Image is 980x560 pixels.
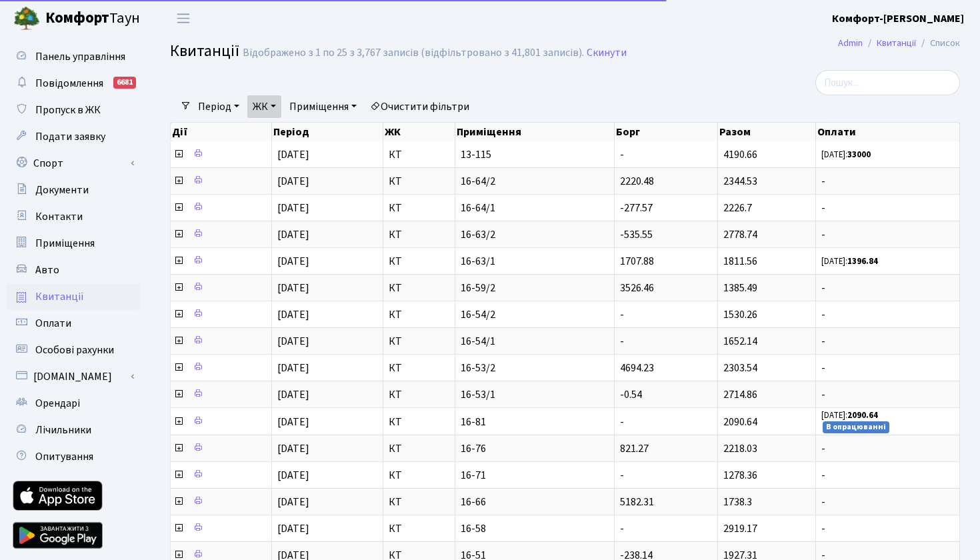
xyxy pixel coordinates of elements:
[461,443,609,454] span: 16-76
[620,495,654,509] span: 5182.31
[821,255,878,267] small: [DATE]:
[167,7,200,29] button: Переключити навігацію
[620,441,649,456] span: 821.27
[277,521,309,536] span: [DATE]
[35,316,71,331] span: Оплати
[723,201,752,215] span: 2226.7
[832,11,964,26] b: Комфорт-[PERSON_NAME]
[277,201,309,215] span: [DATE]
[7,150,140,177] a: Спорт
[35,263,59,277] span: Авто
[620,254,654,269] span: 1707.88
[838,36,863,50] a: Admin
[815,70,960,95] input: Пошук...
[7,97,140,123] a: Пропуск в ЖК
[821,409,878,421] small: [DATE]:
[284,95,362,118] a: Приміщення
[35,396,80,411] span: Орендарі
[13,5,40,32] img: logo.png
[35,209,83,224] span: Контакти
[620,361,654,375] span: 4694.23
[7,337,140,363] a: Особові рахунки
[7,310,140,337] a: Оплати
[620,387,642,402] span: -0.54
[277,334,309,349] span: [DATE]
[277,415,309,429] span: [DATE]
[455,123,615,141] th: Приміщення
[7,203,140,230] a: Контакти
[7,390,140,417] a: Орендарі
[620,201,653,215] span: -277.57
[389,176,449,187] span: КТ
[171,123,272,141] th: Дії
[615,123,717,141] th: Борг
[389,229,449,240] span: КТ
[389,336,449,347] span: КТ
[389,417,449,427] span: КТ
[816,123,961,141] th: Оплати
[7,177,140,203] a: Документи
[620,521,624,536] span: -
[461,523,609,534] span: 16-58
[35,423,91,437] span: Лічильники
[7,283,140,310] a: Квитанції
[45,7,140,30] span: Таун
[723,254,757,269] span: 1811.56
[620,415,624,429] span: -
[193,95,245,118] a: Період
[723,174,757,189] span: 2344.53
[461,417,609,427] span: 16-81
[823,421,889,433] small: В опрацюванні
[170,39,239,63] span: Квитанції
[718,123,816,141] th: Разом
[723,227,757,242] span: 2778.74
[389,149,449,160] span: КТ
[461,176,609,187] span: 16-64/2
[821,176,954,187] span: -
[832,11,964,27] a: Комфорт-[PERSON_NAME]
[461,336,609,347] span: 16-54/1
[821,149,871,161] small: [DATE]:
[35,343,114,357] span: Особові рахунки
[277,387,309,402] span: [DATE]
[723,281,757,295] span: 1385.49
[461,363,609,373] span: 16-53/2
[461,309,609,320] span: 16-54/2
[821,336,954,347] span: -
[35,129,105,144] span: Подати заявку
[461,149,609,160] span: 13-115
[389,309,449,320] span: КТ
[277,254,309,269] span: [DATE]
[389,203,449,213] span: КТ
[7,417,140,443] a: Лічильники
[7,123,140,150] a: Подати заявку
[821,203,954,213] span: -
[461,389,609,400] span: 16-53/1
[35,49,125,64] span: Панель управління
[723,387,757,402] span: 2714.86
[461,497,609,507] span: 16-66
[277,227,309,242] span: [DATE]
[723,521,757,536] span: 2919.17
[723,147,757,162] span: 4190.66
[461,256,609,267] span: 16-63/1
[821,470,954,481] span: -
[620,281,654,295] span: 3526.46
[877,36,916,50] a: Квитанції
[723,415,757,429] span: 2090.64
[277,361,309,375] span: [DATE]
[7,43,140,70] a: Панель управління
[723,307,757,322] span: 1530.26
[821,389,954,400] span: -
[847,149,871,161] b: 33000
[35,289,84,304] span: Квитанції
[620,174,654,189] span: 2220.48
[620,334,624,349] span: -
[389,470,449,481] span: КТ
[35,236,95,251] span: Приміщення
[461,229,609,240] span: 16-63/2
[821,497,954,507] span: -
[7,363,140,390] a: [DOMAIN_NAME]
[389,497,449,507] span: КТ
[620,307,624,322] span: -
